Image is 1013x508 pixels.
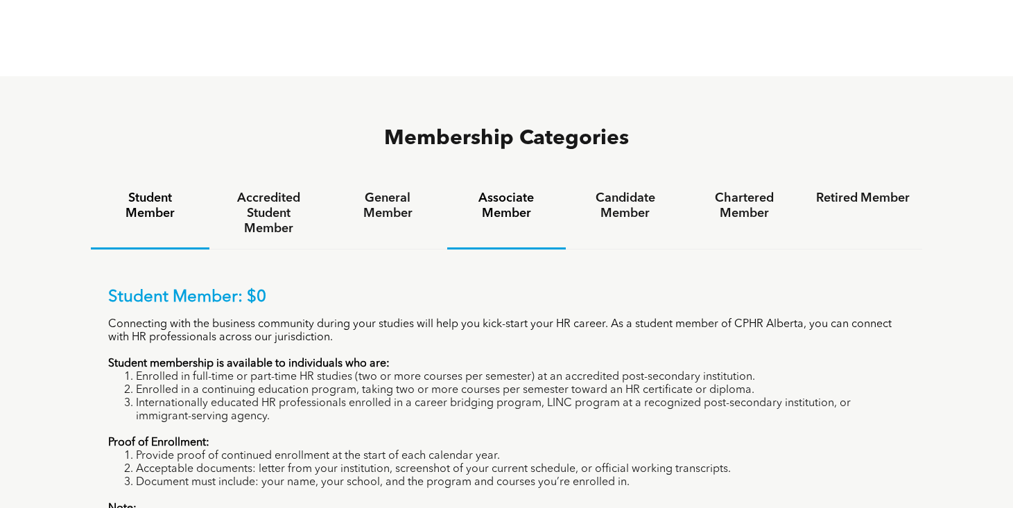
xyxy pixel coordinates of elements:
strong: Proof of Enrollment: [108,437,209,448]
li: Provide proof of continued enrollment at the start of each calendar year. [136,450,906,463]
h4: Chartered Member [698,191,791,221]
h4: Candidate Member [578,191,672,221]
li: Enrolled in full-time or part-time HR studies (two or more courses per semester) at an accredited... [136,371,906,384]
p: Student Member: $0 [108,288,906,308]
span: Membership Categories [384,128,629,149]
h4: Associate Member [460,191,553,221]
li: Internationally educated HR professionals enrolled in a career bridging program, LINC program at ... [136,397,906,423]
li: Document must include: your name, your school, and the program and courses you’re enrolled in. [136,476,906,489]
h4: General Member [340,191,434,221]
li: Enrolled in a continuing education program, taking two or more courses per semester toward an HR ... [136,384,906,397]
h4: Accredited Student Member [222,191,315,236]
li: Acceptable documents: letter from your institution, screenshot of your current schedule, or offic... [136,463,906,476]
strong: Student membership is available to individuals who are: [108,358,390,369]
h4: Student Member [103,191,197,221]
h4: Retired Member [816,191,910,206]
p: Connecting with the business community during your studies will help you kick-start your HR caree... [108,318,906,344]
